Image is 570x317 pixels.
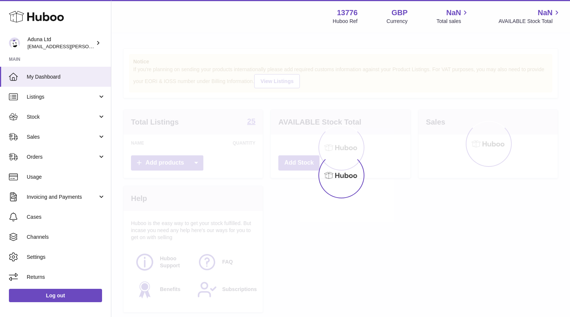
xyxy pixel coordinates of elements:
[27,36,94,50] div: Aduna Ltd
[9,289,102,302] a: Log out
[392,8,407,18] strong: GBP
[498,8,561,25] a: NaN AVAILABLE Stock Total
[27,43,189,49] span: [EMAIL_ADDRESS][PERSON_NAME][PERSON_NAME][DOMAIN_NAME]
[27,214,105,221] span: Cases
[27,254,105,261] span: Settings
[538,8,553,18] span: NaN
[333,18,358,25] div: Huboo Ref
[27,73,105,80] span: My Dashboard
[337,8,358,18] strong: 13776
[27,153,98,161] span: Orders
[27,93,98,100] span: Listings
[9,37,20,49] img: deborahe.kamara@aduna.com
[446,8,461,18] span: NaN
[436,8,469,25] a: NaN Total sales
[27,133,98,141] span: Sales
[387,18,408,25] div: Currency
[498,18,561,25] span: AVAILABLE Stock Total
[27,174,105,181] span: Usage
[436,18,469,25] span: Total sales
[27,194,98,201] span: Invoicing and Payments
[27,113,98,120] span: Stock
[27,234,105,241] span: Channels
[27,274,105,281] span: Returns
